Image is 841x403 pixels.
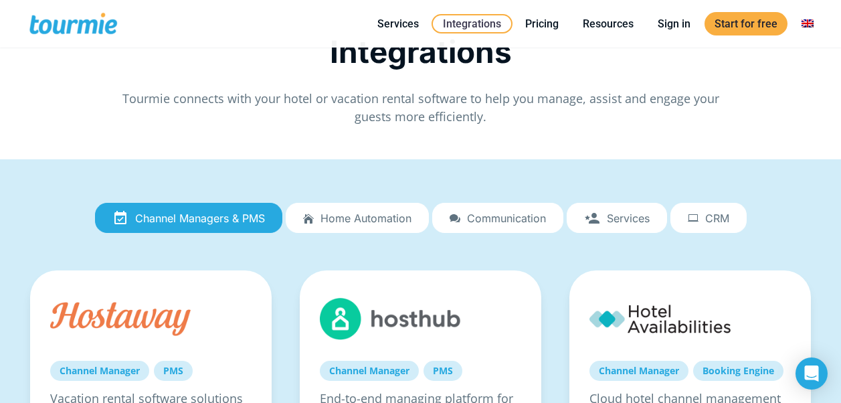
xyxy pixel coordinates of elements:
span: CRM [705,212,729,224]
span: Channel Managers & PMS [135,212,265,224]
a: Services [567,203,667,234]
a: Home automation [286,203,429,234]
span: Communication [467,212,546,224]
span: Tourmie connects with your hotel or vacation rental software to help you manage, assist and engag... [122,90,719,125]
a: Pricing [515,15,569,32]
span: Home automation [320,212,411,224]
a: Channel Managers & PMS [95,203,282,234]
div: Open Intercom Messenger [796,357,828,390]
a: Start for free [705,12,787,35]
span: Services [607,212,650,224]
a: Integrations [432,14,512,33]
a: Channel Manager [50,361,149,381]
a: Booking Engine [693,361,783,381]
a: Sign in [648,15,700,32]
a: Channel Manager [320,361,419,381]
a: Communication [432,203,563,234]
a: CRM [670,203,747,234]
a: PMS [154,361,193,381]
span: Integrations [330,33,512,70]
a: Services [367,15,429,32]
a: Resources [573,15,644,32]
a: Channel Manager [589,361,688,381]
a: PMS [424,361,462,381]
